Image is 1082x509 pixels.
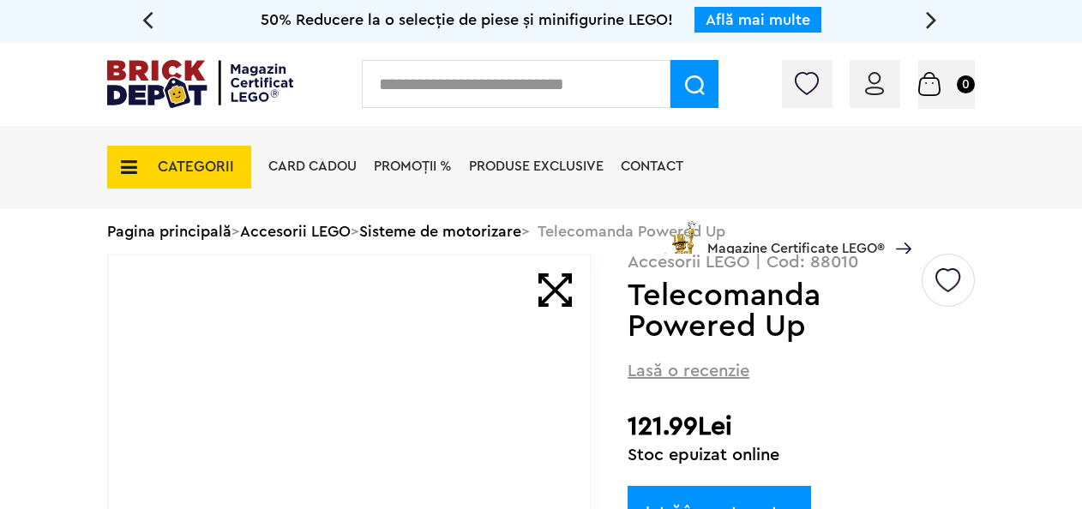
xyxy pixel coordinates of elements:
[628,359,749,383] span: Lasă o recenzie
[628,280,919,342] h1: Telecomanda Powered Up
[261,12,673,27] span: 50% Reducere la o selecție de piese și minifigurine LEGO!
[957,75,975,93] small: 0
[628,411,975,442] h2: 121.99Lei
[628,254,975,271] p: Accesorii LEGO | Cod: 88010
[706,12,810,27] a: Află mai multe
[628,446,975,464] div: Stoc epuizat online
[621,159,683,173] a: Contact
[469,159,604,173] a: Produse exclusive
[158,159,234,174] span: CATEGORII
[885,220,911,234] a: Magazine Certificate LEGO®
[268,159,357,173] a: Card Cadou
[374,159,452,173] a: PROMOȚII %
[707,218,885,257] span: Magazine Certificate LEGO®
